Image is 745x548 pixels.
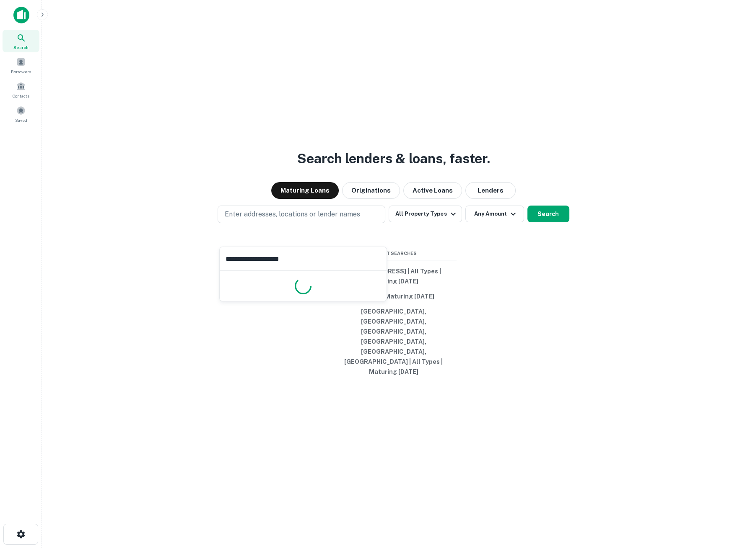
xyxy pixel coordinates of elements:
button: All Property Types [389,206,462,222]
button: Enter addresses, locations or lender names [218,206,385,223]
button: [STREET_ADDRESS] | All Types | Maturing [DATE] [331,264,457,289]
img: capitalize-icon.png [13,7,29,23]
span: Recent Searches [331,250,457,257]
button: Search [527,206,569,222]
span: Contacts [13,93,29,99]
button: [GEOGRAPHIC_DATA], [GEOGRAPHIC_DATA], [GEOGRAPHIC_DATA], [GEOGRAPHIC_DATA], [GEOGRAPHIC_DATA], [G... [331,304,457,379]
a: Contacts [3,78,39,101]
button: Originations [342,182,400,199]
a: Search [3,30,39,52]
span: Search [13,44,29,51]
button: All Types | Maturing [DATE] [331,289,457,304]
span: Saved [15,117,27,123]
p: Enter addresses, locations or lender names [225,209,360,219]
button: Lenders [465,182,516,199]
span: Borrowers [11,68,31,75]
button: Maturing Loans [271,182,339,199]
a: Borrowers [3,54,39,77]
a: Saved [3,103,39,125]
button: Active Loans [403,182,462,199]
button: Any Amount [465,206,524,222]
iframe: Chat Widget [703,481,745,521]
h3: Search lenders & loans, faster. [297,149,490,169]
